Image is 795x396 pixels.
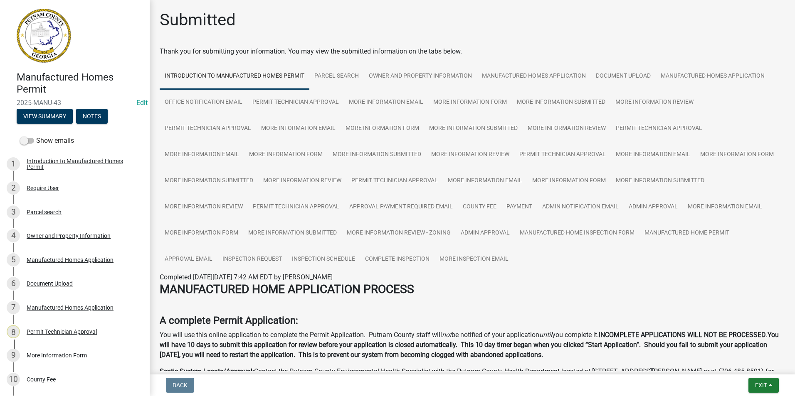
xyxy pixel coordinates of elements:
div: 5 [7,253,20,266]
span: Back [173,382,188,389]
a: Permit Technician Approval [160,115,256,142]
a: Inspection Schedule [287,246,360,273]
span: Exit [755,382,767,389]
a: More Information Form [244,142,328,168]
a: Approval Email [160,246,217,273]
a: Office Notification Email [160,89,247,116]
a: Admin Approval [456,220,515,247]
button: Exit [748,378,779,393]
div: 9 [7,349,20,362]
a: More Information Email [256,115,341,142]
a: County Fee [458,194,501,220]
a: More Information Email [611,142,695,168]
a: Manufactured Home Inspection Form [515,220,639,247]
a: Permit Technician Approval [346,168,443,194]
div: Permit Technician Approval [27,329,97,335]
strong: INCOMPLETE APPLICATIONS WILL NOT BE PROCESSED [599,331,766,339]
a: More Information Submitted [424,115,523,142]
a: Document Upload [591,63,656,90]
span: 2025-MANU-43 [17,99,133,107]
div: 7 [7,301,20,314]
strong: MANUFACTURED HOME APPLICATION PROCESS [160,282,414,296]
a: Complete Inspection [360,246,435,273]
div: 4 [7,229,20,242]
a: More Information Form [527,168,611,194]
a: More Information Submitted [328,142,426,168]
div: Manufactured Homes Application [27,257,114,263]
h1: Submitted [160,10,236,30]
div: Introduction to Manufactured Homes Permit [27,158,136,170]
i: until [539,331,552,339]
a: Permit Technician Approval [611,115,707,142]
a: Inspection Request [217,246,287,273]
a: Permit Technician Approval [247,89,344,116]
div: Manufactured Homes Application [27,305,114,310]
label: Show emails [20,136,74,146]
div: County Fee [27,376,56,382]
a: Permit Technician Approval [248,194,344,220]
a: More Information Review [160,194,248,220]
div: Owner and Property Information [27,233,111,239]
div: 8 [7,325,20,338]
wm-modal-confirm: Notes [76,113,108,120]
a: More Information Form [695,142,779,168]
strong: A complete Permit Application: [160,315,298,326]
a: Manufactured Home Permit [639,220,734,247]
a: More Inspection Email [435,246,514,273]
a: More Information Email [443,168,527,194]
div: 1 [7,157,20,171]
a: Payment [501,194,537,220]
a: More Information Submitted [611,168,709,194]
a: Parcel search [309,63,364,90]
a: More Information Submitted [243,220,342,247]
h4: Manufactured Homes Permit [17,71,143,95]
a: More Information Email [683,194,767,220]
div: 10 [7,373,20,386]
a: More Information Review [523,115,611,142]
div: 3 [7,205,20,219]
a: More Information Form [341,115,424,142]
a: Owner and Property Information [364,63,477,90]
i: not [442,331,452,339]
div: Parcel search [27,209,62,215]
div: Document Upload [27,281,73,286]
a: Introduction to Manufactured Homes Permit [160,63,309,90]
a: More Information Form [160,220,243,247]
button: View Summary [17,109,73,124]
a: Admin Notification Email [537,194,624,220]
a: Approval Payment Required Email [344,194,458,220]
a: More Information Email [160,142,244,168]
div: 2 [7,181,20,195]
a: More Information Review [610,89,699,116]
a: More Information Submitted [512,89,610,116]
a: More Information Email [344,89,428,116]
a: More Information Review [426,142,514,168]
a: Edit [136,99,148,107]
button: Back [166,378,194,393]
p: You will use this online application to complete the Permit Application. Putnam County staff will... [160,330,785,360]
strong: Septic System Locate/Approval: [160,367,254,375]
div: 6 [7,277,20,290]
strong: You will have 10 days to submit this application for review before your application is closed aut... [160,331,779,359]
p: Contact the Putnam County Environmental Health Specialist with the Putnam County Health Departmen... [160,367,785,386]
a: Admin Approval [624,194,683,220]
a: More Information Review [258,168,346,194]
div: Require User [27,185,59,191]
a: More Information Submitted [160,168,258,194]
button: Notes [76,109,108,124]
a: Manufactured Homes Application [477,63,591,90]
span: Completed [DATE][DATE] 7:42 AM EDT by [PERSON_NAME] [160,273,333,281]
img: Putnam County, Georgia [17,9,71,63]
a: Permit Technician Approval [514,142,611,168]
a: More Information Review - Zoning [342,220,456,247]
a: More Information Form [428,89,512,116]
a: Manufactured Homes Application [656,63,770,90]
div: Thank you for submitting your information. You may view the submitted information on the tabs below. [160,46,785,56]
div: More Information Form [27,352,87,358]
wm-modal-confirm: Summary [17,113,73,120]
wm-modal-confirm: Edit Application Number [136,99,148,107]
